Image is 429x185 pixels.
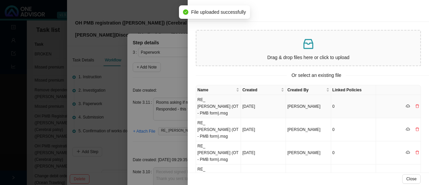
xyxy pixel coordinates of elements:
span: delete [415,150,419,154]
span: Created By [287,87,324,93]
td: [DATE] [241,141,286,165]
span: [PERSON_NAME] [287,150,320,155]
span: [PERSON_NAME] [287,104,320,109]
th: Created [241,85,286,95]
span: [PERSON_NAME] [287,127,320,132]
span: Close [406,176,417,182]
span: Name [197,87,235,93]
td: [DATE] [241,118,286,141]
th: Name [196,85,241,95]
span: cloud-download [406,127,410,131]
button: Close [402,174,421,184]
span: cloud-download [406,150,410,154]
span: inbox [302,37,315,51]
td: RE_ [PERSON_NAME] (OT - PMB form).msg [196,95,241,118]
th: Created By [286,85,331,95]
span: File uploaded successfully [191,8,246,16]
td: RE_ [PERSON_NAME] (OT - PMB form).msg [196,141,241,165]
span: check-circle [183,9,188,15]
p: Drag & drop files here or click to upload [199,54,418,61]
th: Linked Policies [331,85,376,95]
td: 0 [331,141,376,165]
span: Created [242,87,280,93]
span: cloud-download [406,104,410,108]
span: Or select an existing file [287,72,346,79]
td: RE_ [PERSON_NAME] (OT - PMB form).msg [196,118,241,141]
span: delete [415,127,419,131]
td: 0 [331,118,376,141]
span: inboxDrag & drop files here or click to upload [196,31,420,65]
span: delete [415,104,419,108]
td: [DATE] [241,95,286,118]
td: 0 [331,95,376,118]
